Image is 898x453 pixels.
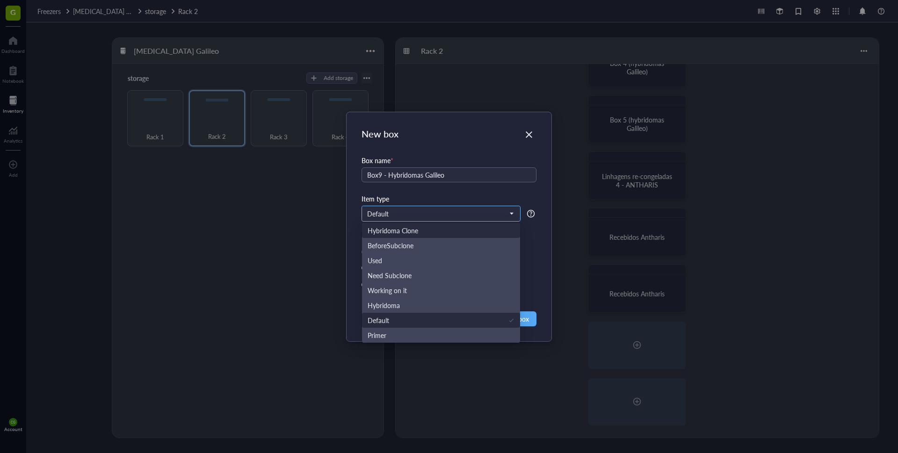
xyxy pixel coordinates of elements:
div: Box name [362,155,536,165]
div: Hybridoma [368,300,400,310]
div: Primer [368,330,386,340]
div: Hybridoma Clone [368,225,418,236]
div: Used [368,255,382,266]
div: Dimension (height x width) [362,233,536,243]
div: Default [368,315,389,325]
div: Need Subclone [368,270,412,280]
span: Default [367,209,513,218]
div: Working on it [368,285,407,295]
div: New box [362,127,536,140]
button: Close [521,127,536,142]
div: Item type [362,194,536,204]
div: BeforeSubclone [368,240,413,251]
span: Close [521,129,536,140]
input: e.g. DNA protein [362,167,536,182]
